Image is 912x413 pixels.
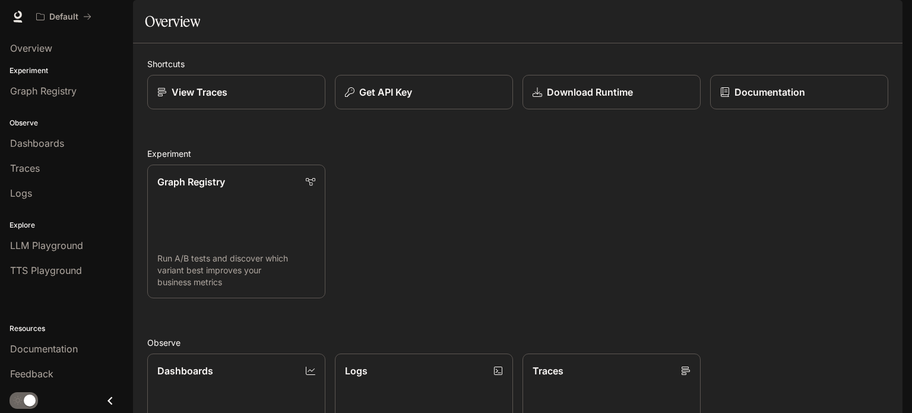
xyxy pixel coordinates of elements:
a: Graph RegistryRun A/B tests and discover which variant best improves your business metrics [147,165,325,298]
p: Graph Registry [157,175,225,189]
a: View Traces [147,75,325,109]
button: All workspaces [31,5,97,29]
p: View Traces [172,85,227,99]
p: Run A/B tests and discover which variant best improves your business metrics [157,253,315,288]
button: Get API Key [335,75,513,109]
a: Download Runtime [522,75,701,109]
p: Get API Key [359,85,412,99]
p: Documentation [734,85,805,99]
p: Dashboards [157,364,213,378]
h2: Experiment [147,147,888,160]
p: Logs [345,364,368,378]
p: Traces [533,364,563,378]
h2: Observe [147,336,888,349]
p: Download Runtime [547,85,633,99]
p: Default [49,12,78,22]
a: Documentation [710,75,888,109]
h2: Shortcuts [147,58,888,70]
h1: Overview [145,10,200,33]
